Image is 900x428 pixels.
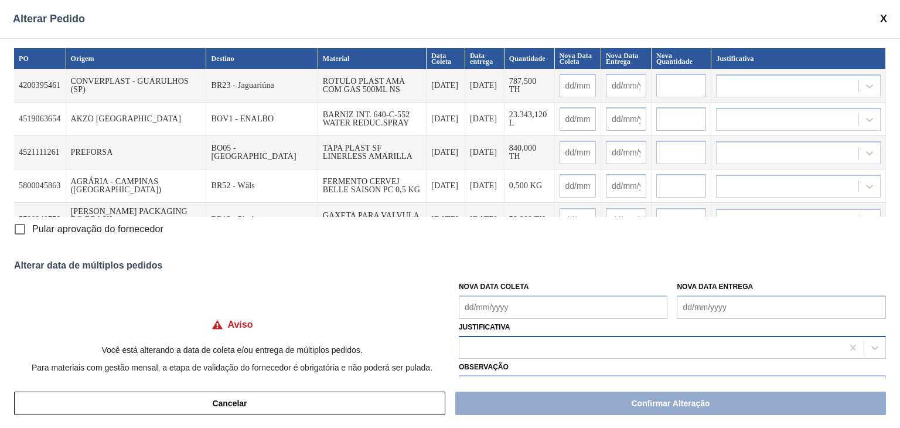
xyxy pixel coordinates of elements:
td: CONVERPLAST - GUARULHOS (SP) [66,69,207,103]
input: dd/mm/yyyy [560,141,596,164]
td: 840,000 TH [504,136,555,169]
td: 4200395461 [14,69,66,103]
td: BO05 - [GEOGRAPHIC_DATA] [206,136,318,169]
td: [DATE] [427,136,465,169]
th: Origem [66,48,207,69]
th: Justificativa [711,48,886,69]
th: Nova Quantidade [652,48,711,69]
td: TAPA PLAST SF LINERLESS AMARILLA [318,136,427,169]
td: 0,500 KG [504,169,555,203]
input: dd/mm/yyyy [606,208,646,232]
td: BR13 - Piraí [206,203,318,237]
td: [DATE] [465,203,504,237]
td: BR52 - Wäls [206,169,318,203]
input: dd/mm/yyyy [560,174,596,198]
span: Alterar Pedido [13,13,85,25]
label: Justificativa [459,323,510,331]
td: 23.343,120 L [504,103,555,136]
td: [DATE] [427,203,465,237]
td: 4521111261 [14,136,66,169]
td: BOV1 - ENALBO [206,103,318,136]
td: BR23 - Jaguariúna [206,69,318,103]
h4: Aviso [228,320,253,330]
td: 4519063654 [14,103,66,136]
td: 5700240758 [14,203,66,237]
label: Nova Data Coleta [459,283,529,291]
td: 5800045863 [14,169,66,203]
td: AGRÁRIA - CAMPINAS ([GEOGRAPHIC_DATA]) [66,169,207,203]
th: PO [14,48,66,69]
td: PREFORSA [66,136,207,169]
th: Data Coleta [427,48,465,69]
td: [PERSON_NAME] PACKAGING DO BRASIL - [GEOGRAPHIC_DATA] [66,203,207,237]
td: GAXETA PARA VALVULA [PERSON_NAME] [318,203,427,237]
td: FERMENTO CERVEJ BELLE SAISON PC 0,5 KG [318,169,427,203]
td: [DATE] [427,103,465,136]
input: dd/mm/yyyy [560,107,596,131]
td: 787,500 TH [504,69,555,103]
td: [DATE] [465,136,504,169]
td: [DATE] [465,103,504,136]
input: dd/mm/yyyy [606,141,646,164]
input: dd/mm/yyyy [606,174,646,198]
div: Alterar data de múltiplos pedidos [14,260,886,271]
span: Pular aprovação do fornecedor [32,222,163,236]
td: BARNIZ INT. 640-C-552 WATER REDUC.SPRAY [318,103,427,136]
td: 53,800 TH [504,203,555,237]
input: dd/mm/yyyy [606,74,646,97]
td: AKZO [GEOGRAPHIC_DATA] [66,103,207,136]
input: dd/mm/yyyy [459,295,668,319]
td: [DATE] [465,69,504,103]
label: Observação [459,359,886,376]
td: ROTULO PLAST AMA COM GAS 500ML NS [318,69,427,103]
th: Nova Data Entrega [601,48,652,69]
th: Data entrega [465,48,504,69]
th: Material [318,48,427,69]
button: Cancelar [14,392,445,415]
th: Quantidade [504,48,555,69]
td: [DATE] [427,169,465,203]
label: Nova Data Entrega [677,283,753,291]
th: Nova Data Coleta [555,48,601,69]
p: Você está alterando a data de coleta e/ou entrega de múltiplos pedidos. [14,345,450,355]
input: dd/mm/yyyy [677,295,886,319]
input: dd/mm/yyyy [560,74,596,97]
input: dd/mm/yyyy [560,208,596,232]
td: [DATE] [427,69,465,103]
p: Para materiais com gestão mensal, a etapa de validação do fornecedor é obrigatória e não poderá s... [14,363,450,372]
td: [DATE] [465,169,504,203]
th: Destino [206,48,318,69]
input: dd/mm/yyyy [606,107,646,131]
